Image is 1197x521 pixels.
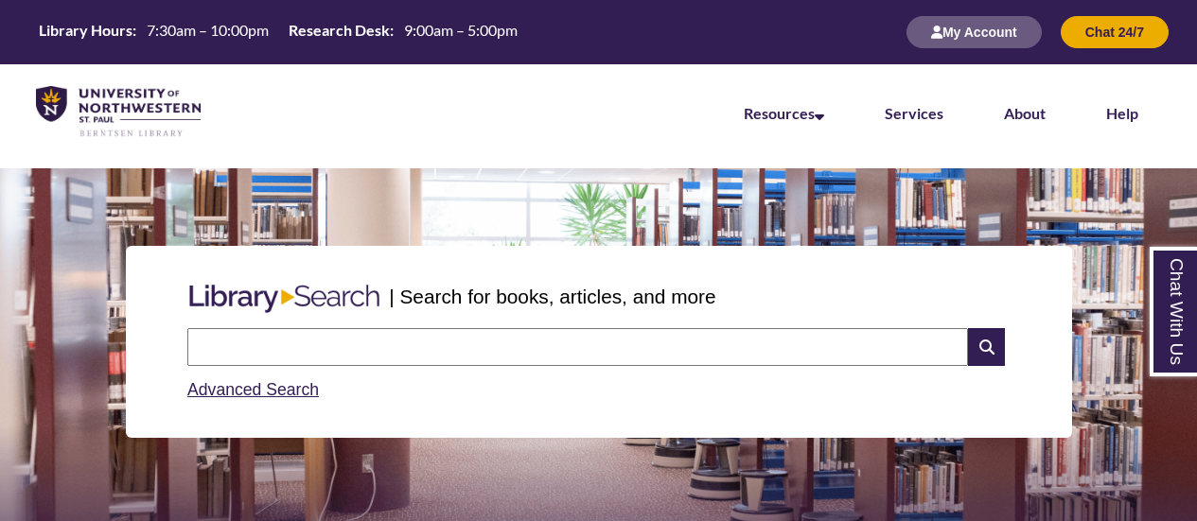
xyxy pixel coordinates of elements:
[31,20,139,41] th: Library Hours:
[31,20,525,45] a: Hours Today
[907,24,1042,40] a: My Account
[885,104,943,122] a: Services
[36,86,201,138] img: UNWSP Library Logo
[1061,16,1169,48] button: Chat 24/7
[180,277,389,321] img: Libary Search
[744,104,824,122] a: Resources
[281,20,396,41] th: Research Desk:
[1106,104,1138,122] a: Help
[31,20,525,43] table: Hours Today
[968,328,1004,366] i: Search
[187,380,319,399] a: Advanced Search
[389,282,715,311] p: | Search for books, articles, and more
[1061,24,1169,40] a: Chat 24/7
[907,16,1042,48] button: My Account
[1004,104,1046,122] a: About
[147,21,269,39] span: 7:30am – 10:00pm
[404,21,518,39] span: 9:00am – 5:00pm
